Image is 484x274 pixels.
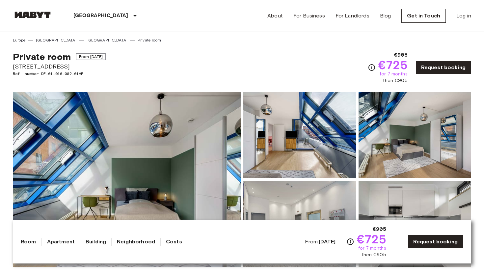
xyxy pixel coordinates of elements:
svg: Check cost overview for full price breakdown. Please note that discounts apply to new joiners onl... [346,238,354,246]
a: [GEOGRAPHIC_DATA] [36,37,77,43]
img: Picture of unit DE-01-010-002-01HF [243,181,356,267]
span: for 7 months [358,245,386,252]
a: Europe [13,37,26,43]
span: Ref. number DE-01-010-002-01HF [13,71,106,77]
span: Private room [13,51,71,62]
a: Request booking [408,235,463,249]
span: From: [305,238,336,245]
span: then €905 [362,252,386,258]
a: Private room [138,37,161,43]
svg: Check cost overview for full price breakdown. Please note that discounts apply to new joiners onl... [368,64,376,71]
a: Costs [166,238,182,246]
a: Request booking [416,61,471,74]
span: for 7 months [380,71,408,77]
img: Marketing picture of unit DE-01-010-002-01HF [13,92,241,267]
a: Apartment [47,238,75,246]
a: Neighborhood [117,238,155,246]
a: Room [21,238,36,246]
a: Blog [380,12,391,20]
img: Habyt [13,12,52,18]
a: Log in [456,12,471,20]
span: €905 [394,51,408,59]
a: For Business [293,12,325,20]
p: [GEOGRAPHIC_DATA] [73,12,128,20]
span: €725 [357,233,386,245]
img: Picture of unit DE-01-010-002-01HF [359,181,471,267]
span: €725 [378,59,408,71]
span: [STREET_ADDRESS] [13,62,106,71]
a: Get in Touch [401,9,446,23]
span: €905 [373,225,386,233]
a: For Landlords [336,12,369,20]
span: From [DATE] [76,53,106,60]
span: then €905 [383,77,407,84]
a: Building [86,238,106,246]
a: About [267,12,283,20]
img: Picture of unit DE-01-010-002-01HF [243,92,356,178]
a: [GEOGRAPHIC_DATA] [87,37,127,43]
b: [DATE] [319,238,336,245]
img: Picture of unit DE-01-010-002-01HF [359,92,471,178]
